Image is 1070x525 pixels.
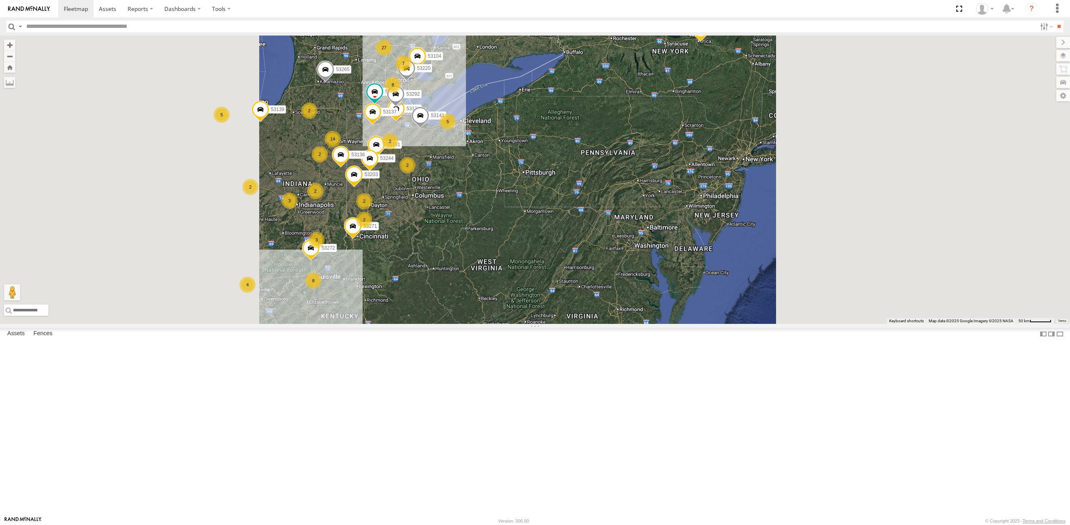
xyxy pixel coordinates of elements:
div: 5 [214,107,230,123]
span: 53271 [363,223,377,229]
span: 53141 [431,113,444,118]
div: 2 [312,146,328,162]
span: 53139 [271,107,284,112]
span: 53203 [365,172,378,177]
div: 14 [325,131,341,147]
span: 53272 [321,245,335,251]
span: 53133 [407,106,420,111]
span: 53220 [417,66,430,71]
button: Zoom Home [4,62,15,73]
span: 53104 [428,53,441,59]
div: 2 [356,193,372,209]
a: Terms and Conditions [1023,519,1066,523]
div: 2 [356,212,372,228]
button: Drag Pegman onto the map to open Street View [4,284,20,300]
label: Measure [4,77,15,88]
div: 2 [399,157,415,173]
span: 53244 [380,155,394,161]
div: 2 [242,179,258,195]
button: Zoom out [4,50,15,62]
label: Search Query [17,21,23,32]
label: Dock Summary Table to the Left [1039,328,1047,340]
button: Map Scale: 50 km per 50 pixels [1016,318,1054,324]
div: Miky Transport [973,3,997,15]
span: Map data ©2025 Google Imagery ©2025 NASA [929,319,1013,323]
span: 53136 [351,152,365,157]
div: 4 [239,277,256,293]
div: 2 [382,133,398,149]
div: 7 [395,55,411,71]
a: Terms (opens in new tab) [1058,319,1066,323]
span: 50 km [1018,319,1030,323]
label: Fences [29,328,57,340]
span: 53292 [406,91,420,97]
label: Hide Summary Table [1056,328,1064,340]
label: Dock Summary Table to the Right [1047,328,1055,340]
div: 8 [385,77,401,93]
div: 2 [307,183,323,199]
div: 27 [376,40,392,56]
i: ? [1025,2,1038,15]
div: 3 [308,232,325,248]
div: 3 [281,193,298,209]
div: Version: 306.00 [498,519,529,523]
div: 8 [305,273,321,289]
div: © Copyright 2025 - [985,519,1066,523]
button: Keyboard shortcuts [889,318,924,324]
span: 53265 [336,67,349,72]
a: Visit our Website [4,517,42,525]
label: Map Settings [1056,90,1070,101]
span: 53137 [383,109,397,115]
div: 2 [301,103,317,119]
label: Search Filter Options [1037,21,1054,32]
div: 5 [440,113,456,130]
img: rand-logo.svg [8,6,50,12]
label: Assets [3,328,29,340]
button: Zoom in [4,40,15,50]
